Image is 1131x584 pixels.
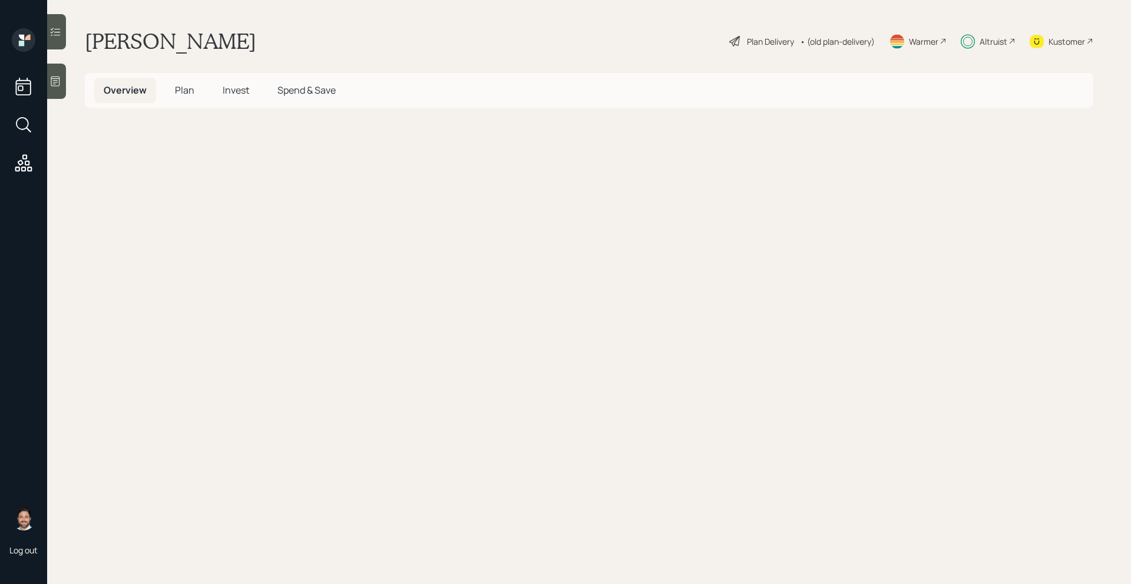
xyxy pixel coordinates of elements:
[980,35,1007,48] div: Altruist
[1049,35,1085,48] div: Kustomer
[85,28,256,54] h1: [PERSON_NAME]
[277,84,336,97] span: Spend & Save
[800,35,875,48] div: • (old plan-delivery)
[747,35,794,48] div: Plan Delivery
[223,84,249,97] span: Invest
[12,507,35,530] img: michael-russo-headshot.png
[9,545,38,556] div: Log out
[909,35,938,48] div: Warmer
[175,84,194,97] span: Plan
[104,84,147,97] span: Overview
